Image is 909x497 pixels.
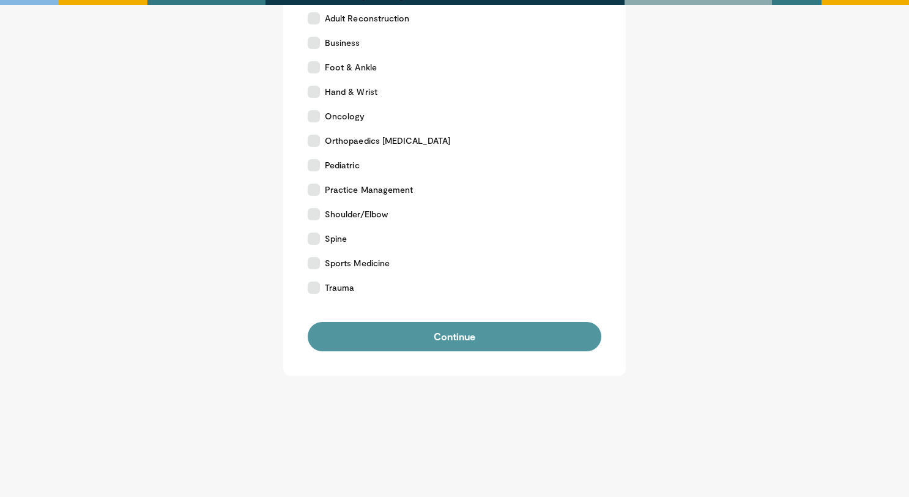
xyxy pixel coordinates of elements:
span: Spine [325,233,347,245]
span: Foot & Ankle [325,61,377,73]
span: Practice Management [325,184,413,196]
span: Pediatric [325,159,360,171]
span: Shoulder/Elbow [325,208,388,220]
span: Sports Medicine [325,257,390,269]
span: Orthopaedics [MEDICAL_DATA] [325,135,450,147]
span: Hand & Wrist [325,86,377,98]
span: Adult Reconstruction [325,12,409,24]
span: Trauma [325,282,354,294]
span: Oncology [325,110,365,122]
button: Continue [308,322,601,351]
span: Business [325,37,360,49]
